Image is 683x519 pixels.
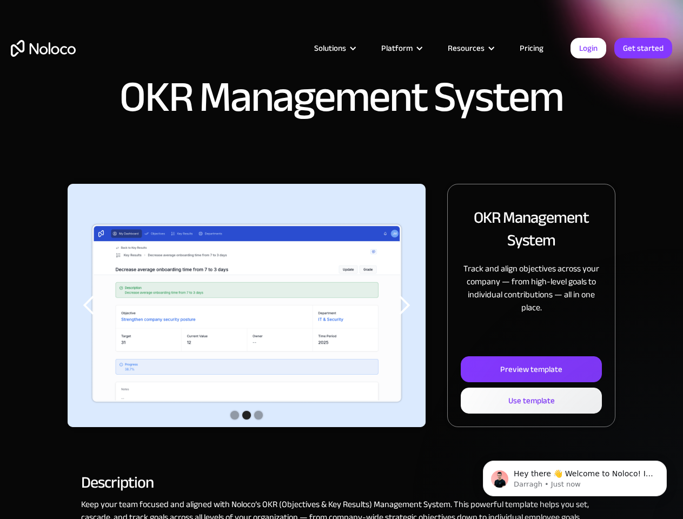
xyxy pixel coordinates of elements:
h2: OKR Management System [461,206,602,251]
a: Login [571,38,606,58]
div: previous slide [68,184,111,427]
a: Preview template [461,356,602,382]
a: Pricing [506,41,557,55]
div: Use template [508,394,555,408]
div: Show slide 3 of 3 [254,411,263,420]
a: Get started [614,38,672,58]
div: Show slide 2 of 3 [242,411,251,420]
div: Solutions [314,41,346,55]
a: home [11,40,76,57]
div: Platform [381,41,413,55]
iframe: Intercom notifications message [467,438,683,514]
div: Platform [368,41,434,55]
div: Show slide 1 of 3 [230,411,239,420]
a: Use template [461,388,602,414]
div: next slide [382,184,426,427]
div: Preview template [500,362,562,376]
div: Resources [448,41,485,55]
div: 2 of 3 [68,184,426,427]
h2: Description [81,477,602,487]
div: Resources [434,41,506,55]
div: Solutions [301,41,368,55]
h1: OKR Management System [120,76,563,119]
div: carousel [68,184,426,427]
p: Track and align objectives across your company — from high-level goals to individual contribution... [461,262,602,314]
